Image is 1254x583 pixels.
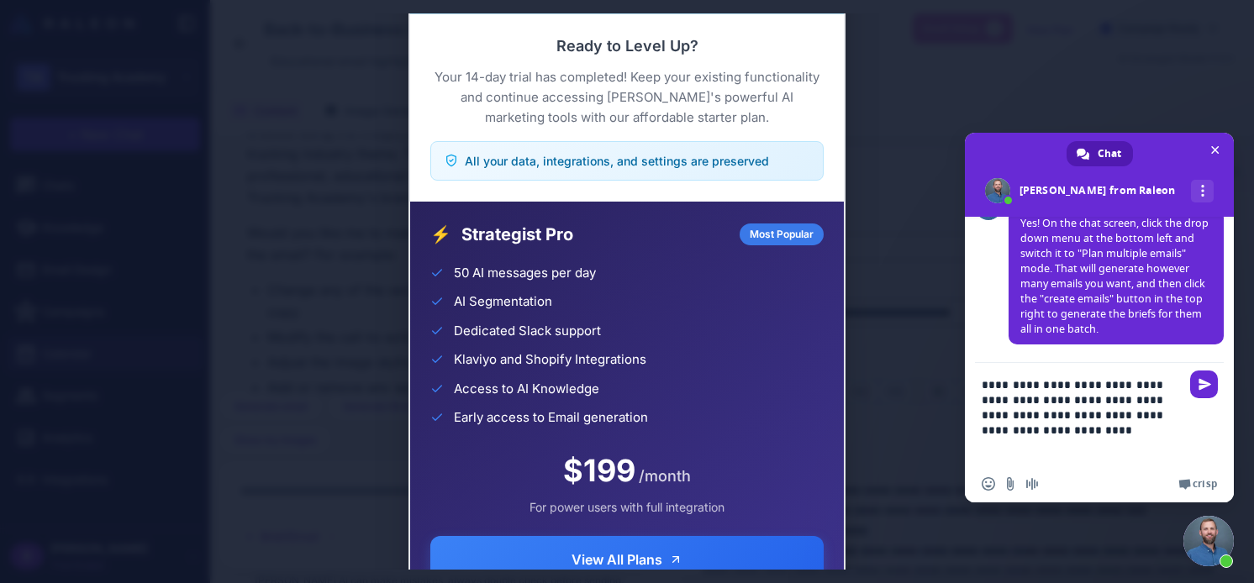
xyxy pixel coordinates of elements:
span: Send a file [1004,477,1017,491]
span: Insert an emoji [982,477,995,491]
span: Yes! On the chat screen, click the drop down menu at the bottom left and switch it to "Plan multi... [1020,216,1209,336]
span: $199 [563,448,635,493]
span: AI Segmentation [454,292,552,312]
span: Close chat [1206,141,1224,159]
span: 50 AI messages per day [454,264,596,283]
span: Strategist Pro [461,222,730,247]
span: Chat [1098,141,1121,166]
a: Close chat [1183,516,1234,566]
span: /month [639,465,691,487]
h3: Ready to Level Up? [430,34,824,57]
span: Send [1190,370,1218,398]
span: ⚡ [430,222,451,247]
span: All your data, integrations, and settings are preserved [465,152,769,170]
span: Klaviyo and Shopify Integrations [454,350,646,370]
span: Dedicated Slack support [454,322,601,341]
div: For power users with full integration [430,498,824,516]
button: View All Plans [430,536,824,583]
p: Your 14-day trial has completed! Keep your existing functionality and continue accessing [PERSON_... [430,67,824,128]
div: Most Popular [740,223,824,245]
a: Chat [1067,141,1133,166]
span: Early access to Email generation [454,408,648,428]
a: Crisp [1178,477,1217,491]
span: Audio message [1025,477,1039,491]
span: Crisp [1193,477,1217,491]
textarea: Compose your message... [982,363,1183,465]
span: Access to AI Knowledge [454,380,599,399]
span: View All Plans [572,549,662,570]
